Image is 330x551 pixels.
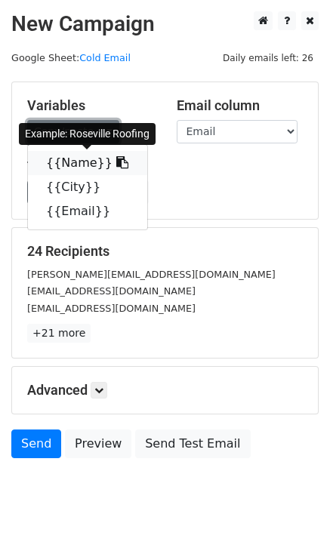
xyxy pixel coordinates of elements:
[28,151,147,175] a: {{Name}}
[27,324,91,343] a: +21 more
[217,50,319,66] span: Daily emails left: 26
[79,52,131,63] a: Cold Email
[177,97,304,114] h5: Email column
[135,429,250,458] a: Send Test Email
[27,269,276,280] small: [PERSON_NAME][EMAIL_ADDRESS][DOMAIN_NAME]
[254,479,330,551] div: Widget de chat
[27,382,303,399] h5: Advanced
[27,243,303,260] h5: 24 Recipients
[11,429,61,458] a: Send
[27,97,154,114] h5: Variables
[27,303,196,314] small: [EMAIL_ADDRESS][DOMAIN_NAME]
[19,123,156,145] div: Example: Roseville Roofing
[254,479,330,551] iframe: Chat Widget
[28,199,147,223] a: {{Email}}
[11,11,319,37] h2: New Campaign
[217,52,319,63] a: Daily emails left: 26
[65,429,131,458] a: Preview
[27,285,196,297] small: [EMAIL_ADDRESS][DOMAIN_NAME]
[11,52,131,63] small: Google Sheet:
[28,175,147,199] a: {{City}}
